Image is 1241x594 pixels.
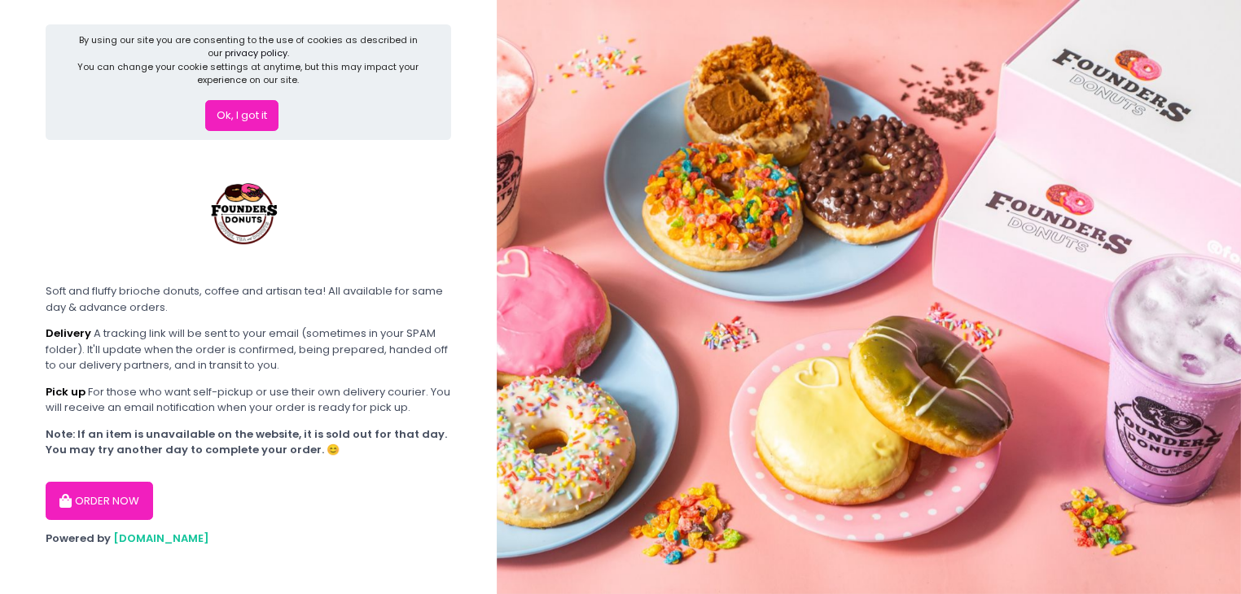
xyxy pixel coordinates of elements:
[113,531,209,546] a: [DOMAIN_NAME]
[46,426,451,458] div: Note: If an item is unavailable on the website, it is sold out for that day. You may try another ...
[46,325,91,341] b: Delivery
[225,46,289,59] a: privacy policy.
[46,384,451,416] div: For those who want self-pickup or use their own delivery courier. You will receive an email notif...
[46,283,451,315] div: Soft and fluffy brioche donuts, coffee and artisan tea! All available for same day & advance orders.
[46,325,451,373] div: A tracking link will be sent to your email (sometimes in your SPAM folder). It'll update when the...
[46,384,86,400] b: Pick up
[46,482,153,521] button: ORDER NOW
[185,151,307,273] img: Founders Donuts
[73,33,424,87] div: By using our site you are consenting to the use of cookies as described in our You can change you...
[46,531,451,547] div: Powered by
[205,100,278,131] button: Ok, I got it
